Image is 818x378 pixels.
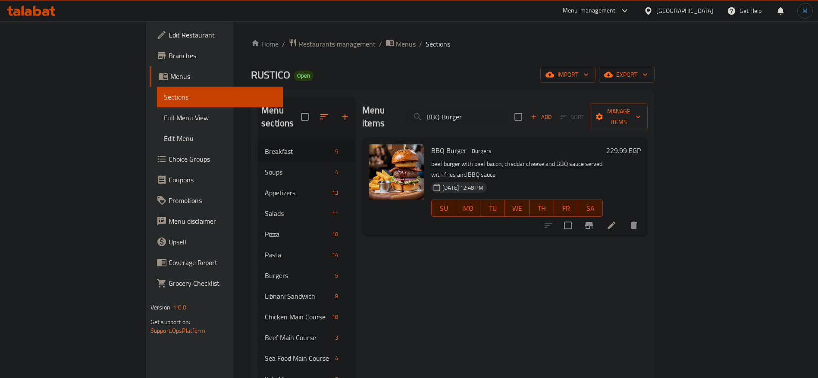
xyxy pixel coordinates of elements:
span: 8 [332,292,342,300]
a: Menu disclaimer [150,211,283,231]
div: Breakfast5 [258,141,355,162]
span: Upsell [169,237,276,247]
li: / [379,39,382,49]
div: Open [294,71,313,81]
span: export [606,69,648,80]
span: 4 [332,354,342,362]
div: Menu-management [563,6,616,16]
span: 13 [329,189,342,197]
span: Manage items [597,106,641,128]
a: Choice Groups [150,149,283,169]
span: Sort sections [314,106,335,127]
div: items [332,270,342,281]
div: items [332,146,342,156]
a: Edit Menu [157,128,283,149]
img: BBQ Burger [369,144,424,200]
span: MO [460,202,477,215]
button: export [599,67,655,83]
a: Restaurants management [288,38,376,50]
button: Add [527,110,555,124]
button: Manage items [590,103,648,130]
span: import [547,69,589,80]
li: / [419,39,422,49]
span: Add [530,112,553,122]
div: Chicken Main Course10 [258,306,355,327]
div: [GEOGRAPHIC_DATA] [656,6,713,16]
p: beef burger with beef bacon, cheddar cheese and BBQ sauce served with fries and BBQ sauce [431,159,603,180]
div: items [329,250,342,260]
a: Coupons [150,169,283,190]
span: Full Menu View [164,112,276,123]
span: Open [294,72,313,79]
div: Libnani Sandwich8 [258,286,355,306]
button: SU [431,200,456,217]
a: Menus [150,66,283,87]
span: Menus [396,39,416,49]
span: Select section first [555,110,590,124]
div: items [332,291,342,301]
span: Edit Restaurant [169,30,276,40]
span: Select all sections [296,108,314,126]
li: / [282,39,285,49]
div: items [332,332,342,343]
div: Pasta [265,250,329,260]
span: 3 [332,334,342,342]
span: 5 [332,147,342,156]
span: Sections [164,92,276,102]
span: 10 [329,313,342,321]
span: 10 [329,230,342,238]
button: FR [554,200,579,217]
span: Breakfast [265,146,332,156]
a: Coverage Report [150,252,283,273]
span: Appetizers [265,187,329,198]
button: import [540,67,595,83]
span: TU [484,202,501,215]
nav: breadcrumb [251,38,655,50]
button: Branch-specific-item [579,215,599,236]
span: Sections [426,39,450,49]
span: Pizza [265,229,329,239]
span: Coverage Report [169,257,276,268]
span: Beef Main Course [265,332,332,343]
button: WE [505,200,530,217]
a: Upsell [150,231,283,252]
div: items [329,187,342,198]
a: Sections [157,87,283,107]
span: Select section [509,108,527,126]
span: Coupons [169,175,276,185]
span: 14 [329,251,342,259]
div: Sea Food Main Course4 [258,348,355,369]
span: Branches [169,50,276,61]
div: Appetizers13 [258,182,355,203]
a: Menus [385,38,416,50]
span: Sea Food Main Course [265,353,332,363]
button: TH [530,200,554,217]
button: Add section [335,106,355,127]
div: Pizza10 [258,224,355,244]
span: TH [533,202,551,215]
span: Get support on: [150,316,190,328]
span: Salads [265,208,329,219]
span: Burgers [468,146,495,156]
div: Salads11 [258,203,355,224]
span: Restaurants management [299,39,376,49]
div: Burgers5 [258,265,355,286]
div: items [329,208,342,219]
div: Libnani Sandwich [265,291,332,301]
div: items [329,312,342,322]
span: Chicken Main Course [265,312,329,322]
a: Edit menu item [606,220,617,231]
a: Edit Restaurant [150,25,283,45]
div: items [329,229,342,239]
button: TU [480,200,505,217]
span: Burgers [265,270,332,281]
button: SA [578,200,603,217]
span: Choice Groups [169,154,276,164]
span: Menus [170,71,276,81]
div: Soups [265,167,332,177]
